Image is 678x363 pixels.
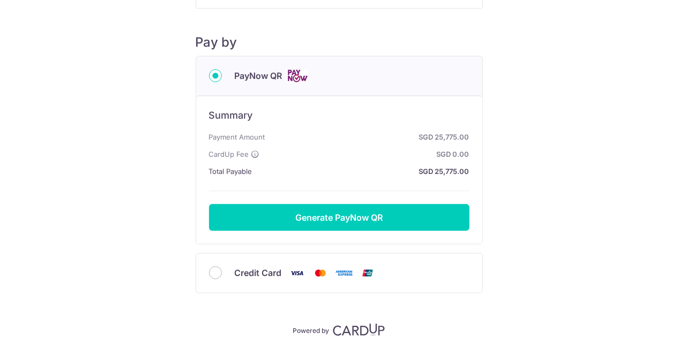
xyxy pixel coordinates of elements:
[235,69,282,82] span: PayNow QR
[286,266,308,280] img: Visa
[209,204,470,231] button: Generate PayNow QR
[264,148,470,161] strong: SGD 0.00
[257,165,470,178] strong: SGD 25,775.00
[293,324,330,335] p: Powered by
[270,130,470,143] strong: SGD 25,775.00
[209,266,470,280] div: Credit Card Visa Mastercard American Express Union Pay
[209,148,249,161] span: CardUp Fee
[310,266,331,280] img: Mastercard
[333,323,385,336] img: CardUp
[235,266,282,279] span: Credit Card
[209,109,470,122] h6: Summary
[209,69,470,83] div: PayNow QR Cards logo
[209,130,265,143] span: Payment Amount
[209,165,252,178] span: Total Payable
[196,34,483,50] h5: Pay by
[357,266,378,280] img: Union Pay
[287,69,308,83] img: Cards logo
[333,266,355,280] img: American Express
